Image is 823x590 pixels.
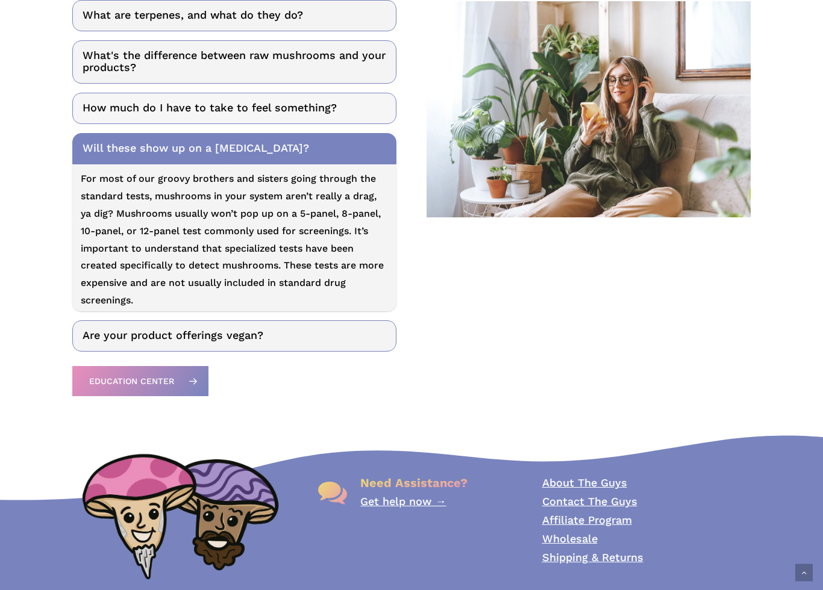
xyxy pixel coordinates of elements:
[72,320,396,352] a: Are your product offerings vegan?
[72,366,208,396] a: Education Center
[72,93,396,124] a: How much do I have to take to feel something?
[542,532,598,545] a: Wholesale
[360,476,468,490] span: Need Assistance?
[72,133,396,164] a: Will these show up on a [MEDICAL_DATA]?
[72,40,396,84] a: What's the difference between raw mushrooms and your products?
[427,1,751,217] img: A woman sitting on a couch, wearing headphones, and looking at a smartphone, surrounded by potted...
[542,514,632,526] a: Affiliate Program
[795,564,813,582] a: Back to top
[542,551,643,564] a: Shipping & Returns
[81,170,388,309] p: For most of our groovy brothers and sisters going through the standard tests, mushrooms in your s...
[542,476,627,489] a: About The Guys
[360,495,446,508] a: Get help now →
[89,375,174,387] span: Education Center
[542,495,637,508] a: Contact The Guys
